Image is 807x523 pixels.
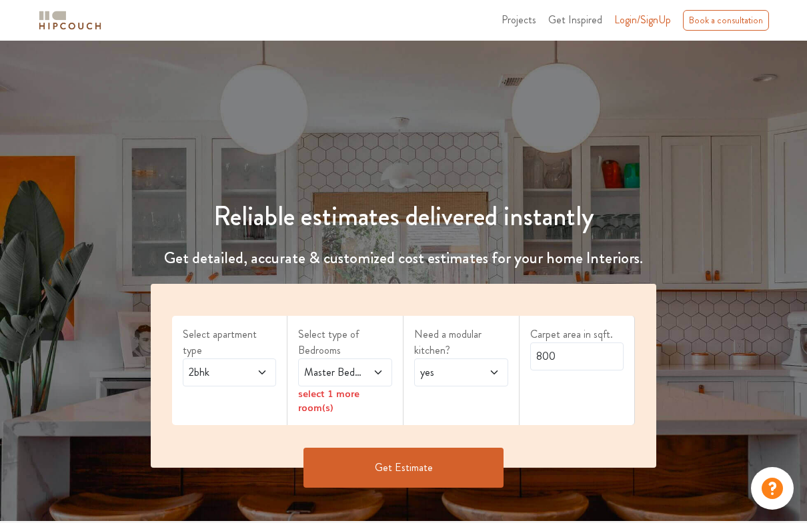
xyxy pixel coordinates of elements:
span: Get Inspired [548,12,602,27]
span: yes [418,364,479,380]
label: Carpet area in sqft. [530,326,624,342]
input: Enter area sqft [530,342,624,370]
span: 2bhk [186,364,247,380]
h1: Reliable estimates delivered instantly [143,201,665,233]
span: Login/SignUp [614,12,671,27]
span: Projects [502,12,536,27]
h4: Get detailed, accurate & customized cost estimates for your home Interiors. [143,249,665,268]
img: logo-horizontal.svg [37,9,103,32]
label: Select type of Bedrooms [298,326,392,358]
span: Master Bedroom [301,364,363,380]
label: Select apartment type [183,326,277,358]
div: Book a consultation [683,10,769,31]
label: Need a modular kitchen? [414,326,508,358]
span: logo-horizontal.svg [37,5,103,35]
div: select 1 more room(s) [298,386,392,414]
button: Get Estimate [303,448,504,488]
